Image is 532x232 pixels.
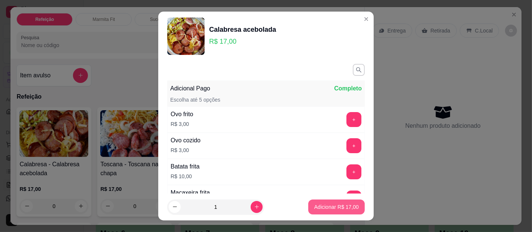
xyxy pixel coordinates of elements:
button: add [346,112,361,127]
p: Adicional Pago [170,84,210,93]
p: Completo [334,84,362,93]
p: R$ 3,00 [171,146,201,154]
p: Escolha até 5 opções [170,96,220,103]
p: Adicionar R$ 17,00 [314,203,359,211]
button: Close [360,13,372,25]
p: R$ 10,00 [171,173,199,180]
div: Batata frita [171,162,199,171]
img: product-image [167,18,205,55]
button: add [346,138,361,153]
button: add [346,164,361,179]
button: Adicionar R$ 17,00 [308,199,365,214]
p: R$ 17,00 [209,36,276,47]
div: Macaxeira frita [171,188,210,197]
button: increase-product-quantity [251,201,263,213]
button: add [346,191,361,205]
div: Ovo cozido [171,136,201,145]
p: R$ 3,00 [171,120,193,128]
div: Ovo frito [171,110,193,119]
div: Calabresa acebolada [209,24,276,35]
button: decrease-product-quantity [169,201,181,213]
